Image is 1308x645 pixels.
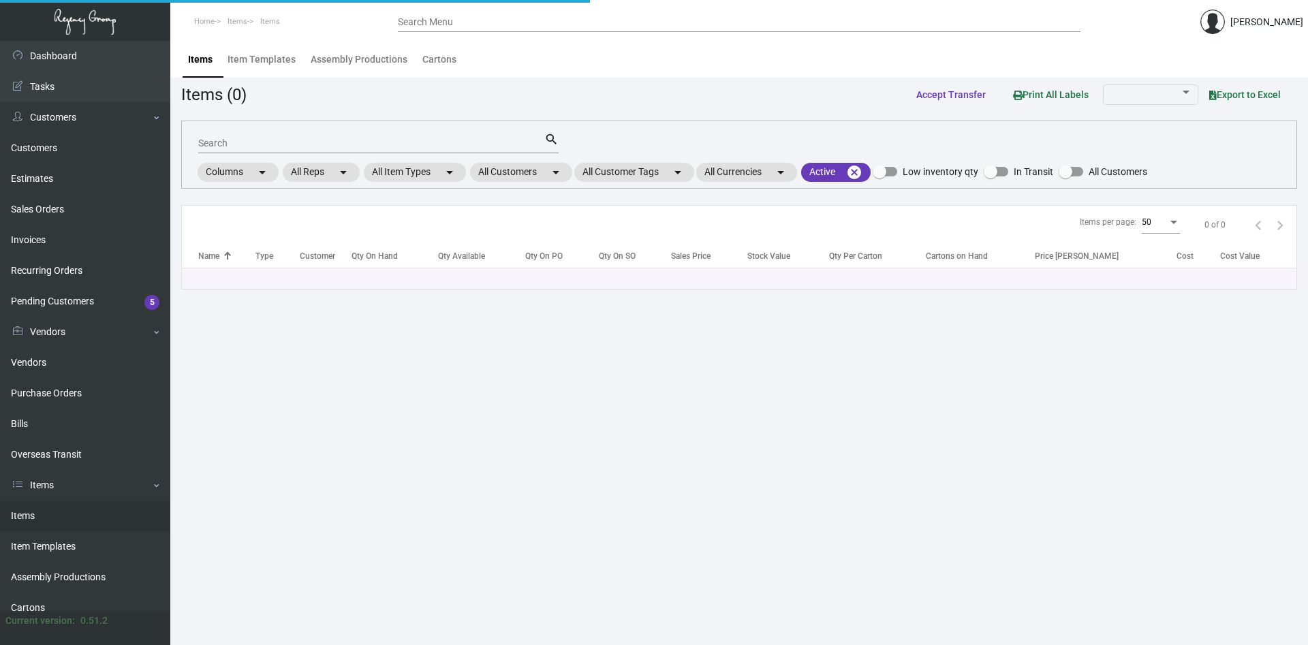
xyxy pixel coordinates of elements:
[905,82,997,107] button: Accept Transfer
[671,250,711,262] div: Sales Price
[1209,89,1281,100] span: Export to Excel
[829,250,926,262] div: Qty Per Carton
[1089,163,1147,180] span: All Customers
[5,614,75,628] div: Current version:
[198,250,255,262] div: Name
[198,250,219,262] div: Name
[1013,89,1089,100] span: Print All Labels
[525,250,599,262] div: Qty On PO
[422,52,456,67] div: Cartons
[696,163,797,182] mat-chip: All Currencies
[1230,15,1303,29] div: [PERSON_NAME]
[801,163,871,182] mat-chip: Active
[1220,250,1260,262] div: Cost Value
[574,163,694,182] mat-chip: All Customer Tags
[352,250,398,262] div: Qty On Hand
[255,250,300,262] div: Type
[1142,217,1151,227] span: 50
[670,164,686,180] mat-icon: arrow_drop_down
[926,250,988,262] div: Cartons on Hand
[438,250,525,262] div: Qty Available
[228,17,247,26] span: Items
[352,250,438,262] div: Qty On Hand
[747,250,828,262] div: Stock Value
[1002,82,1100,107] button: Print All Labels
[1177,250,1219,262] div: Cost
[1198,82,1292,107] button: Export to Excel
[441,164,458,180] mat-icon: arrow_drop_down
[300,244,352,268] th: Customer
[254,164,270,180] mat-icon: arrow_drop_down
[1200,10,1225,34] img: admin@bootstrapmaster.com
[311,52,407,67] div: Assembly Productions
[548,164,564,180] mat-icon: arrow_drop_down
[671,250,747,262] div: Sales Price
[1204,219,1226,231] div: 0 of 0
[228,52,296,67] div: Item Templates
[1269,214,1291,236] button: Next page
[194,17,215,26] span: Home
[198,163,279,182] mat-chip: Columns
[438,250,485,262] div: Qty Available
[846,164,862,180] mat-icon: cancel
[1247,214,1269,236] button: Previous page
[916,89,986,100] span: Accept Transfer
[335,164,352,180] mat-icon: arrow_drop_down
[1035,250,1177,262] div: Price [PERSON_NAME]
[255,250,273,262] div: Type
[599,250,671,262] div: Qty On SO
[747,250,790,262] div: Stock Value
[1142,218,1180,227] mat-select: Items per page:
[1080,216,1136,228] div: Items per page:
[80,614,108,628] div: 0.51.2
[829,250,882,262] div: Qty Per Carton
[525,250,563,262] div: Qty On PO
[903,163,978,180] span: Low inventory qty
[926,250,1035,262] div: Cartons on Hand
[1014,163,1053,180] span: In Transit
[260,17,280,26] span: Items
[544,131,559,148] mat-icon: search
[1220,250,1296,262] div: Cost Value
[773,164,789,180] mat-icon: arrow_drop_down
[188,52,213,67] div: Items
[470,163,572,182] mat-chip: All Customers
[283,163,360,182] mat-chip: All Reps
[181,82,247,107] div: Items (0)
[1177,250,1194,262] div: Cost
[1035,250,1119,262] div: Price [PERSON_NAME]
[599,250,636,262] div: Qty On SO
[364,163,466,182] mat-chip: All Item Types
